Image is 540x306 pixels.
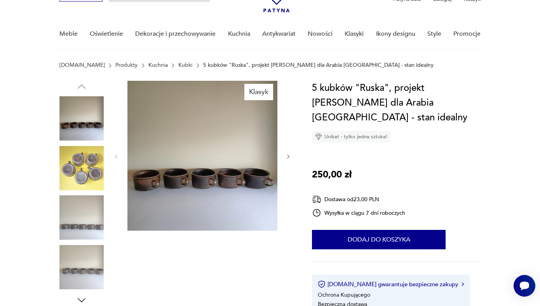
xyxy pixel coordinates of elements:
[59,19,78,49] a: Meble
[453,19,481,49] a: Promocje
[262,19,296,49] a: Antykwariat
[59,146,104,190] img: Zdjęcie produktu 5 kubków "Ruska", projekt Ulla Procope dla Arabia Finland - stan idealny
[115,62,138,68] a: Produkty
[59,195,104,240] img: Zdjęcie produktu 5 kubków "Ruska", projekt Ulla Procope dla Arabia Finland - stan idealny
[90,19,123,49] a: Oświetlenie
[308,19,333,49] a: Nowości
[462,282,464,286] img: Ikona strzałki w prawo
[315,133,322,140] img: Ikona diamentu
[318,280,463,288] button: [DOMAIN_NAME] gwarantuje bezpieczne zakupy
[228,19,250,49] a: Kuchnia
[178,62,192,68] a: Kubki
[312,131,390,143] div: Unikat - tylko jedna sztuka!
[376,19,415,49] a: Ikony designu
[148,62,168,68] a: Kuchnia
[312,167,352,182] p: 250,00 zł
[127,81,277,231] img: Zdjęcie produktu 5 kubków "Ruska", projekt Ulla Procope dla Arabia Finland - stan idealny
[318,280,326,288] img: Ikona certyfikatu
[312,230,446,249] button: Dodaj do koszyka
[59,245,104,289] img: Zdjęcie produktu 5 kubków "Ruska", projekt Ulla Procope dla Arabia Finland - stan idealny
[244,84,273,100] div: Klasyk
[345,19,364,49] a: Klasyki
[312,195,405,204] div: Dostawa od 23,00 PLN
[135,19,216,49] a: Dekoracje i przechowywanie
[312,195,321,204] img: Ikona dostawy
[312,208,405,217] div: Wysyłka w ciągu 7 dni roboczych
[318,291,370,299] li: Ochrona Kupującego
[427,19,441,49] a: Style
[514,275,535,297] iframe: Smartsupp widget button
[312,81,481,125] h1: 5 kubków "Ruska", projekt [PERSON_NAME] dla Arabia [GEOGRAPHIC_DATA] - stan idealny
[59,62,105,68] a: [DOMAIN_NAME]
[203,62,434,68] p: 5 kubków "Ruska", projekt [PERSON_NAME] dla Arabia [GEOGRAPHIC_DATA] - stan idealny
[59,96,104,141] img: Zdjęcie produktu 5 kubków "Ruska", projekt Ulla Procope dla Arabia Finland - stan idealny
